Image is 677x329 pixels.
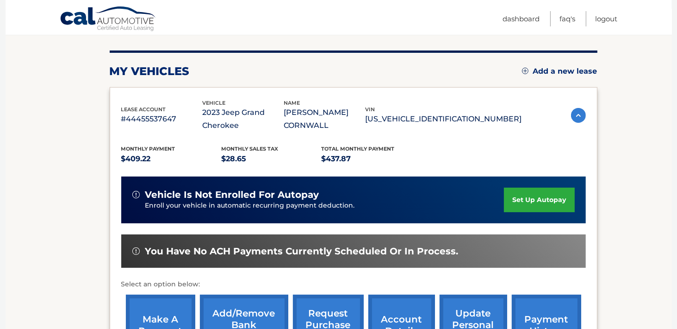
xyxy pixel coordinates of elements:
a: Add a new lease [522,67,597,76]
span: vehicle [203,100,226,106]
p: Enroll your vehicle in automatic recurring payment deduction. [145,201,504,211]
a: Logout [596,11,618,26]
p: #44455537647 [121,113,203,126]
img: add.svg [522,68,528,74]
span: Total Monthly Payment [322,146,395,152]
p: $409.22 [121,152,222,165]
span: vin [366,106,375,113]
span: lease account [121,106,166,113]
h2: my vehicles [110,64,190,78]
p: Select an option below: [121,279,586,290]
span: Monthly Payment [121,146,175,152]
a: set up autopay [504,188,574,212]
span: Monthly sales Tax [221,146,278,152]
img: alert-white.svg [132,247,140,255]
p: [PERSON_NAME] CORNWALL [284,106,366,132]
img: alert-white.svg [132,191,140,198]
p: $437.87 [322,152,422,165]
a: FAQ's [560,11,576,26]
a: Dashboard [503,11,540,26]
p: $28.65 [221,152,322,165]
span: You have no ACH payments currently scheduled or in process. [145,246,459,257]
a: Cal Automotive [60,6,157,33]
span: name [284,100,300,106]
span: vehicle is not enrolled for autopay [145,189,319,201]
img: accordion-active.svg [571,108,586,123]
p: 2023 Jeep Grand Cherokee [203,106,284,132]
p: [US_VEHICLE_IDENTIFICATION_NUMBER] [366,113,522,126]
